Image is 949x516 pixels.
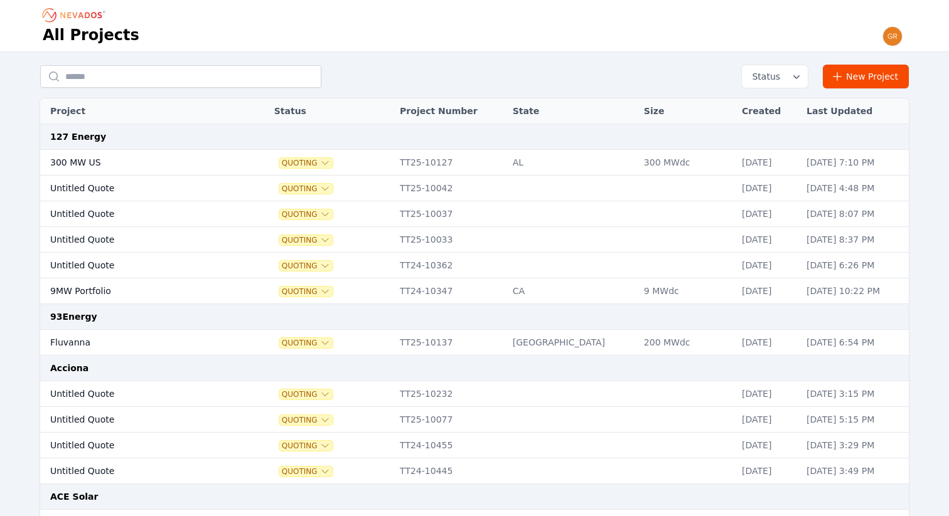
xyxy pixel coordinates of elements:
[394,381,507,407] td: TT25-10232
[40,407,237,433] td: Untitled Quote
[394,278,507,304] td: TT24-10347
[394,150,507,176] td: TT25-10127
[736,407,800,433] td: [DATE]
[43,25,139,45] h1: All Projects
[394,407,507,433] td: TT25-10077
[40,433,237,458] td: Untitled Quote
[279,466,333,477] button: Quoting
[736,176,800,201] td: [DATE]
[736,458,800,484] td: [DATE]
[279,235,333,245] button: Quoting
[507,278,638,304] td: CA
[507,330,638,355] td: [GEOGRAPHIC_DATA]
[40,304,909,330] td: 93Energy
[40,484,909,510] td: ACE Solar
[279,184,333,194] button: Quoting
[40,458,909,484] tr: Untitled QuoteQuotingTT24-10445[DATE][DATE] 3:49 PM
[40,150,237,176] td: 300 MW US
[40,278,237,304] td: 9MW Portfolio
[394,201,507,227] td: TT25-10037
[279,158,333,168] button: Quoting
[40,253,237,278] td: Untitled Quote
[736,330,800,355] td: [DATE]
[800,176,909,201] td: [DATE] 4:48 PM
[40,458,237,484] td: Untitled Quote
[279,261,333,271] button: Quoting
[279,338,333,348] button: Quoting
[268,98,394,124] th: Status
[40,150,909,176] tr: 300 MW USQuotingTT25-10127AL300 MWdc[DATE][DATE] 7:10 PM
[40,176,909,201] tr: Untitled QuoteQuotingTT25-10042[DATE][DATE] 4:48 PM
[40,201,237,227] td: Untitled Quote
[736,433,800,458] td: [DATE]
[40,355,909,381] td: Acciona
[40,98,237,124] th: Project
[40,278,909,304] tr: 9MW PortfolioQuotingTT24-10347CA9 MWdc[DATE][DATE] 10:22 PM
[40,124,909,150] td: 127 Energy
[736,201,800,227] td: [DATE]
[800,407,909,433] td: [DATE] 5:15 PM
[40,227,909,253] tr: Untitled QuoteQuotingTT25-10033[DATE][DATE] 8:37 PM
[40,381,909,407] tr: Untitled QuoteQuotingTT25-10232[DATE][DATE] 3:15 PM
[800,278,909,304] td: [DATE] 10:22 PM
[279,209,333,219] button: Quoting
[736,381,800,407] td: [DATE]
[279,441,333,451] button: Quoting
[394,458,507,484] td: TT24-10445
[800,227,909,253] td: [DATE] 8:37 PM
[800,253,909,278] td: [DATE] 6:26 PM
[394,433,507,458] td: TT24-10455
[800,458,909,484] td: [DATE] 3:49 PM
[823,65,909,88] a: New Project
[40,433,909,458] tr: Untitled QuoteQuotingTT24-10455[DATE][DATE] 3:29 PM
[507,150,638,176] td: AL
[800,330,909,355] td: [DATE] 6:54 PM
[736,150,800,176] td: [DATE]
[40,176,237,201] td: Untitled Quote
[40,330,237,355] td: Fluvanna
[40,253,909,278] tr: Untitled QuoteQuotingTT24-10362[DATE][DATE] 6:26 PM
[736,98,800,124] th: Created
[40,227,237,253] td: Untitled Quote
[800,98,909,124] th: Last Updated
[40,381,237,407] td: Untitled Quote
[394,330,507,355] td: TT25-10137
[638,150,736,176] td: 300 MWdc
[279,389,333,399] button: Quoting
[800,201,909,227] td: [DATE] 8:07 PM
[800,433,909,458] td: [DATE] 3:29 PM
[394,98,507,124] th: Project Number
[394,227,507,253] td: TT25-10033
[800,381,909,407] td: [DATE] 3:15 PM
[742,65,808,88] button: Status
[40,201,909,227] tr: Untitled QuoteQuotingTT25-10037[DATE][DATE] 8:07 PM
[279,415,333,425] button: Quoting
[638,98,736,124] th: Size
[747,70,780,83] span: Status
[800,150,909,176] td: [DATE] 7:10 PM
[736,253,800,278] td: [DATE]
[394,253,507,278] td: TT24-10362
[40,407,909,433] tr: Untitled QuoteQuotingTT25-10077[DATE][DATE] 5:15 PM
[736,278,800,304] td: [DATE]
[507,98,638,124] th: State
[736,227,800,253] td: [DATE]
[638,278,736,304] td: 9 MWdc
[279,287,333,297] button: Quoting
[638,330,736,355] td: 200 MWdc
[394,176,507,201] td: TT25-10042
[882,26,903,46] img: greg@nevados.solar
[40,330,909,355] tr: FluvannaQuotingTT25-10137[GEOGRAPHIC_DATA]200 MWdc[DATE][DATE] 6:54 PM
[43,5,109,25] nav: Breadcrumb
